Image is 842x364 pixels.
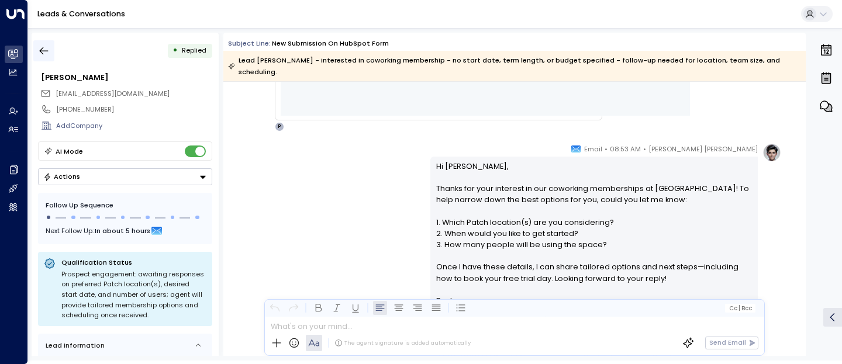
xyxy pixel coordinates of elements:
[334,339,471,347] div: The agent signature is added automatically
[275,122,284,131] div: P
[56,145,83,157] div: AI Mode
[172,42,178,59] div: •
[739,305,740,311] span: |
[182,46,206,55] span: Replied
[648,143,758,155] span: [PERSON_NAME] [PERSON_NAME]
[272,39,389,48] div: New submission on HubSpot Form
[605,143,608,155] span: •
[643,143,646,155] span: •
[436,161,753,295] p: Hi [PERSON_NAME], Thanks for your interest in our coworking memberships at [GEOGRAPHIC_DATA]! To ...
[37,9,125,19] a: Leads & Conversations
[228,39,271,48] span: Subject Line:
[46,200,205,210] div: Follow Up Sequence
[95,224,150,237] span: In about 5 hours
[42,341,105,351] div: Lead Information
[436,295,454,306] span: Best,
[56,121,212,131] div: AddCompany
[584,143,602,155] span: Email
[228,54,800,78] div: Lead [PERSON_NAME] - interested in coworking membership - no start date, term length, or budget s...
[43,172,80,181] div: Actions
[729,305,752,311] span: Cc Bcc
[56,89,170,98] span: [EMAIL_ADDRESS][DOMAIN_NAME]
[38,168,212,185] div: Button group with a nested menu
[56,105,212,115] div: [PHONE_NUMBER]
[287,301,301,315] button: Redo
[268,301,282,315] button: Undo
[56,89,170,99] span: charliepipe14@gmail.com
[46,224,205,237] div: Next Follow Up:
[61,269,206,321] div: Prospect engagement: awaiting responses on preferred Patch location(s), desired start date, and n...
[41,72,212,83] div: [PERSON_NAME]
[762,143,781,162] img: profile-logo.png
[61,258,206,267] p: Qualification Status
[725,304,755,313] button: Cc|Bcc
[38,168,212,185] button: Actions
[610,143,641,155] span: 08:53 AM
